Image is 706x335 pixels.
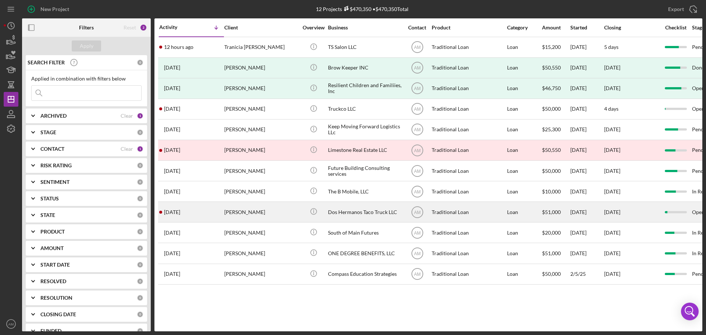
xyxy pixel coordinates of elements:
div: 2 [140,24,147,31]
div: [PERSON_NAME] [224,120,298,139]
time: [DATE] [604,250,620,256]
div: 0 [137,311,143,318]
span: $25,300 [542,126,561,132]
div: Category [507,25,541,31]
div: Loan [507,202,541,222]
div: Traditional Loan [432,120,505,139]
button: Apply [72,40,101,51]
b: CLOSING DATE [40,311,76,317]
b: FUNDED [40,328,61,334]
time: 5 days [604,44,618,50]
text: AM [414,127,421,132]
div: Traditional Loan [432,161,505,181]
time: 2025-07-07 17:40 [164,189,180,195]
div: 0 [137,179,143,185]
div: Keep Moving Forward Logistics LLc [328,120,402,139]
b: AMOUNT [40,245,64,251]
div: Dos Hermanos Taco Truck LLC [328,202,402,222]
time: 2025-09-10 01:51 [164,44,193,50]
div: $470,350 [342,6,371,12]
text: AM [414,272,421,277]
time: [DATE] [604,126,620,132]
button: AM [4,317,18,331]
div: Loan [507,161,541,181]
text: AM [8,322,14,326]
time: 2025-06-04 09:48 [164,230,180,236]
div: [PERSON_NAME] [224,202,298,222]
div: The B Mobile, LLC [328,182,402,201]
div: 0 [137,228,143,235]
time: [DATE] [604,147,620,153]
text: AM [414,230,421,235]
div: 0 [137,278,143,285]
div: 0 [137,195,143,202]
div: $50,550 [542,140,570,160]
div: [PERSON_NAME] [224,79,298,98]
div: Traditional Loan [432,202,505,222]
div: New Project [40,2,69,17]
div: 2/5/25 [570,264,603,284]
b: SEARCH FILTER [28,60,65,65]
div: Traditional Loan [432,140,505,160]
div: $15,200 [542,38,570,57]
div: Open Intercom Messenger [681,303,699,320]
div: [DATE] [604,65,620,71]
div: [PERSON_NAME] [224,182,298,201]
div: 0 [137,162,143,169]
div: Loan [507,223,541,242]
b: PRODUCT [40,229,65,235]
div: Apply [80,40,93,51]
span: $50,000 [542,106,561,112]
time: 2025-09-02 20:43 [164,85,180,91]
div: Started [570,25,603,31]
time: 2025-09-03 19:42 [164,65,180,71]
button: New Project [22,2,76,17]
div: $46,750 [542,79,570,98]
text: AM [414,86,421,91]
span: $50,000 [542,271,561,277]
time: 2025-07-30 20:41 [164,126,180,132]
div: Brow Keeper INC [328,58,402,78]
div: 12 Projects • $470,350 Total [316,6,409,12]
time: 2025-08-25 01:19 [164,106,180,112]
time: [DATE] [604,271,620,277]
time: 2025-07-18 13:20 [164,168,180,174]
div: 0 [137,129,143,136]
div: Loan [507,120,541,139]
div: 1 [137,146,143,152]
div: Business [328,25,402,31]
b: STATUS [40,196,59,202]
div: Product [432,25,505,31]
div: Applied in combination with filters below [31,76,142,82]
div: 0 [137,245,143,252]
div: Closing [604,25,659,31]
div: [PERSON_NAME] [224,161,298,181]
div: Traditional Loan [432,99,505,119]
time: 2025-07-18 19:16 [164,147,180,153]
div: [DATE] [570,223,603,242]
div: [DATE] [570,79,603,98]
div: [DATE] [570,120,603,139]
div: Contact [403,25,431,31]
time: [DATE] [604,229,620,236]
div: [DATE] [570,243,603,263]
time: 2025-03-06 18:47 [164,271,180,277]
div: ONE DEGREE BENEFITS, LLC [328,243,402,263]
b: RESOLVED [40,278,66,284]
div: [DATE] [604,85,620,91]
div: Traditional Loan [432,264,505,284]
div: 0 [137,59,143,66]
text: AM [414,189,421,194]
div: Limestone Real Estate LLC [328,140,402,160]
div: Traditional Loan [432,182,505,201]
div: [DATE] [570,140,603,160]
div: [PERSON_NAME] [224,264,298,284]
div: Activity [159,24,192,30]
b: SENTIMENT [40,179,69,185]
div: Amount [542,25,570,31]
div: TS Salon LLC [328,38,402,57]
text: AM [414,65,421,71]
span: $51,000 [542,250,561,256]
time: [DATE] [604,168,620,174]
div: Resilient Children and Familiies, Inc [328,79,402,98]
